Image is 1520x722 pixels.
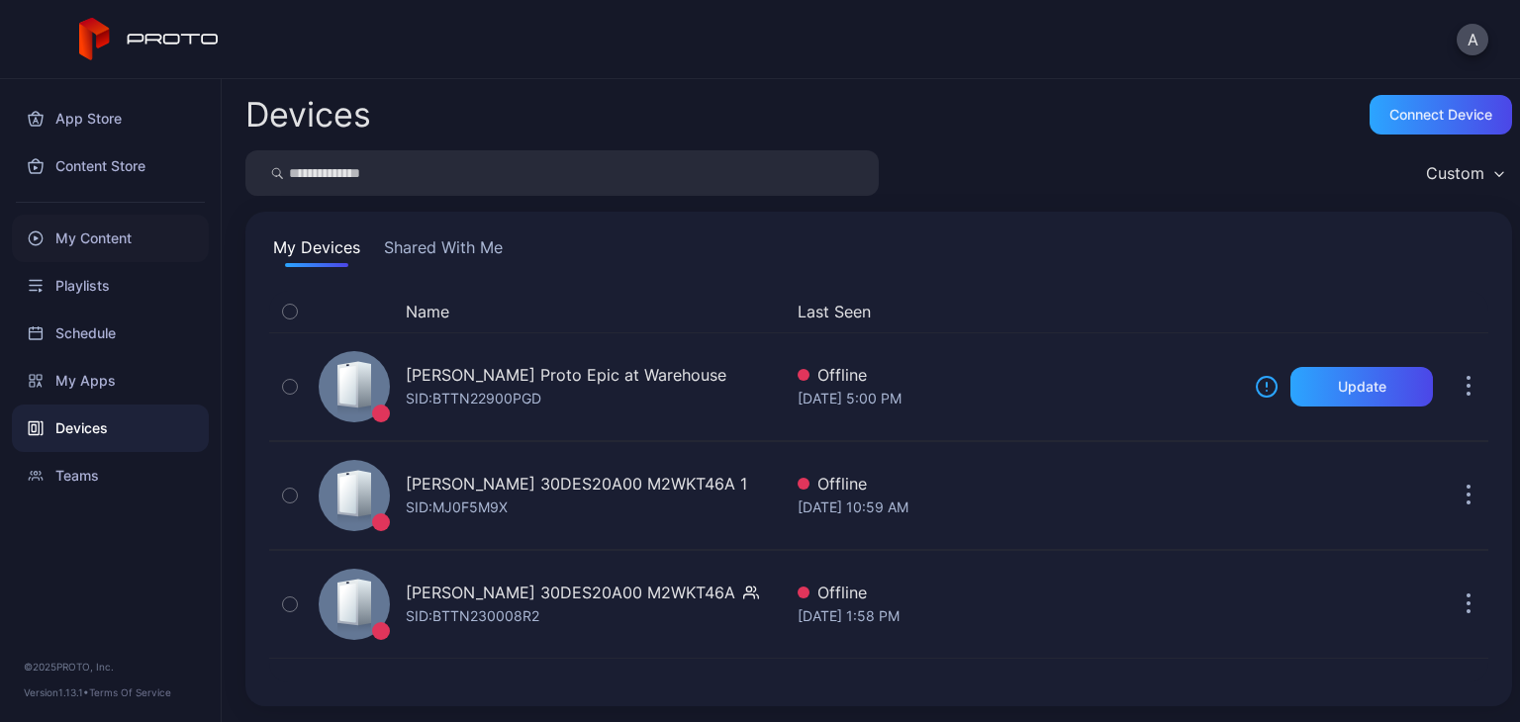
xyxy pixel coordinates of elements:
[1338,379,1386,395] div: Update
[1247,300,1425,323] div: Update Device
[12,215,209,262] a: My Content
[12,262,209,310] a: Playlists
[406,387,541,410] div: SID: BTTN22900PGD
[406,581,735,604] div: [PERSON_NAME] 30DES20A00 M2WKT46A
[380,235,507,267] button: Shared With Me
[12,142,209,190] a: Content Store
[798,472,1239,496] div: Offline
[269,235,364,267] button: My Devices
[1370,95,1512,135] button: Connect device
[1449,300,1488,323] div: Options
[1457,24,1488,55] button: A
[24,686,89,698] span: Version 1.13.1 •
[798,604,1239,628] div: [DATE] 1:58 PM
[12,310,209,357] a: Schedule
[406,300,449,323] button: Name
[798,300,1231,323] button: Last Seen
[406,363,726,387] div: [PERSON_NAME] Proto Epic at Warehouse
[1416,150,1512,196] button: Custom
[1389,107,1492,123] div: Connect device
[406,496,508,519] div: SID: MJ0F5M9X
[12,357,209,405] a: My Apps
[798,387,1239,410] div: [DATE] 5:00 PM
[798,496,1239,519] div: [DATE] 10:59 AM
[12,405,209,452] a: Devices
[1426,163,1484,183] div: Custom
[24,659,197,675] div: © 2025 PROTO, Inc.
[89,686,171,698] a: Terms Of Service
[798,363,1239,387] div: Offline
[1290,367,1433,406] button: Update
[406,604,539,628] div: SID: BTTN230008R2
[245,97,371,133] h2: Devices
[798,581,1239,604] div: Offline
[12,95,209,142] a: App Store
[406,472,747,496] div: [PERSON_NAME] 30DES20A00 M2WKT46A 1
[12,452,209,499] a: Teams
